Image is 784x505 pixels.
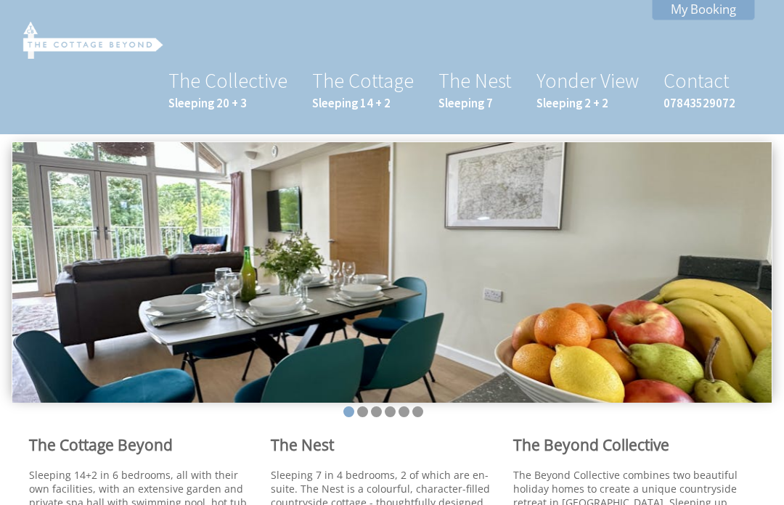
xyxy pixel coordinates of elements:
[168,95,287,111] small: Sleeping 20 + 3
[20,19,166,59] img: The Cottage Beyond
[513,435,738,455] h2: The Beyond Collective
[438,67,512,111] a: The NestSleeping 7
[312,67,414,111] a: The CottageSleeping 14 + 2
[29,435,253,455] h2: The Cottage Beyond
[438,95,512,111] small: Sleeping 7
[663,67,735,111] a: Contact07843529072
[168,67,287,111] a: The CollectiveSleeping 20 + 3
[536,95,639,111] small: Sleeping 2 + 2
[271,435,495,455] h2: The Nest
[536,67,639,111] a: Yonder ViewSleeping 2 + 2
[312,95,414,111] small: Sleeping 14 + 2
[663,95,735,111] small: 07843529072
